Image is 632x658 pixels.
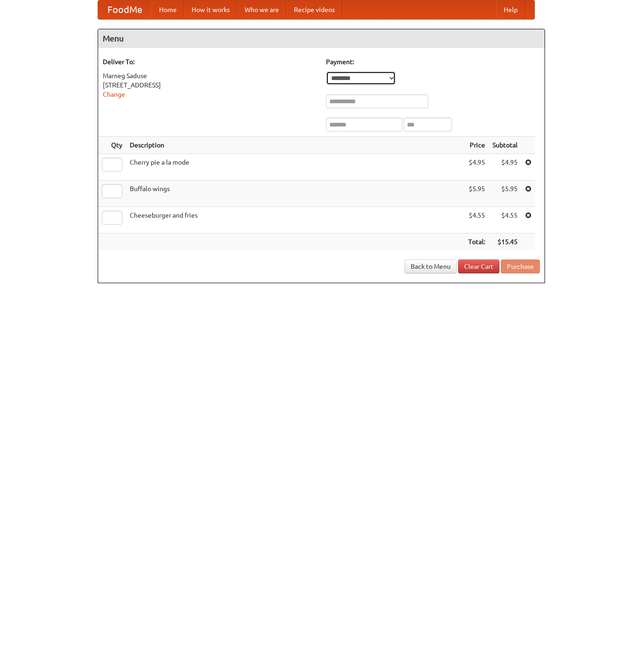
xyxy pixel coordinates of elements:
th: Total: [465,233,489,251]
a: Recipe videos [286,0,342,19]
th: Price [465,137,489,154]
a: How it works [184,0,237,19]
a: Help [496,0,525,19]
h4: Menu [98,29,545,48]
a: Change [103,91,125,98]
td: $4.95 [489,154,521,180]
button: Purchase [501,259,540,273]
div: Marneg Saduse [103,71,317,80]
th: $15.45 [489,233,521,251]
td: $4.55 [489,207,521,233]
h5: Payment: [326,57,540,66]
td: Cheeseburger and fries [126,207,465,233]
td: $5.95 [489,180,521,207]
a: Home [152,0,184,19]
th: Subtotal [489,137,521,154]
th: Qty [98,137,126,154]
div: [STREET_ADDRESS] [103,80,317,90]
th: Description [126,137,465,154]
h5: Deliver To: [103,57,317,66]
a: Clear Cart [458,259,499,273]
td: $4.95 [465,154,489,180]
td: Cherry pie a la mode [126,154,465,180]
a: Who we are [237,0,286,19]
td: $5.95 [465,180,489,207]
a: FoodMe [98,0,152,19]
td: Buffalo wings [126,180,465,207]
td: $4.55 [465,207,489,233]
a: Back to Menu [405,259,457,273]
